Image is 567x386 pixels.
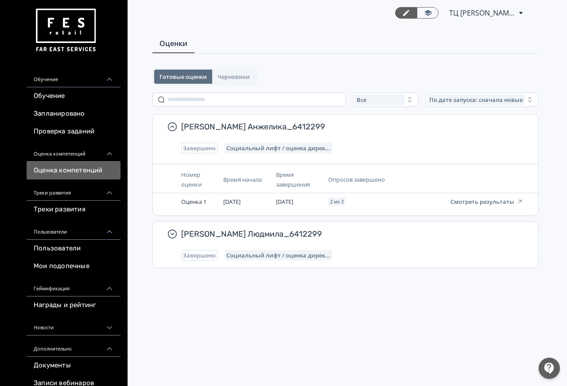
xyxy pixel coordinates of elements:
[223,198,241,206] span: [DATE]
[223,175,262,183] span: Время начала
[27,240,120,257] a: Пользователи
[154,70,212,84] button: Готовые оценки
[426,93,539,107] button: По дате запуска: сначала новые
[27,179,120,201] div: Треки развития
[27,275,120,296] div: Геймификация
[27,140,120,162] div: Оценка компетенций
[276,198,293,206] span: [DATE]
[181,171,202,188] span: Номер оценки
[417,7,439,19] a: Переключиться в режим ученика
[183,252,216,259] span: Завершено
[217,73,250,80] span: Черновики
[27,123,120,140] a: Проверка заданий
[450,197,523,206] a: Смотреть результаты
[159,38,187,49] span: Оценки
[330,199,344,204] span: 2 из 2
[449,8,516,18] span: ТЦ Макси Архангельск СИН 6412299
[27,87,120,105] a: Обучение
[159,73,207,80] span: Готовые оценки
[328,175,385,183] span: Опросов завершено
[34,5,97,55] img: https://files.teachbase.ru/system/account/57463/logo/medium-936fc5084dd2c598f50a98b9cbe0469a.png
[181,121,517,132] span: [PERSON_NAME] Анжелика_6412299
[276,171,310,188] span: Время завершения
[226,252,330,259] span: Социальный лифт / оценка директора магазина
[27,105,120,123] a: Запланировано
[27,162,120,179] a: Оценка компетенций
[353,93,419,107] button: Все
[27,201,120,218] a: Треки развития
[27,66,120,87] div: Обучение
[226,144,330,152] span: Социальный лифт / оценка директора магазина
[27,335,120,357] div: Дополнительно
[450,198,523,205] button: Смотреть результаты
[27,218,120,240] div: Пользователи
[183,144,216,152] span: Завершено
[27,296,120,314] a: Награды и рейтинг
[357,96,366,103] span: Все
[27,257,120,275] a: Мои подопечные
[181,229,517,239] span: [PERSON_NAME] Людмила_6412299
[181,198,206,206] span: Оценка 1
[212,70,255,84] button: Черновики
[27,357,120,374] a: Документы
[429,96,523,103] span: По дате запуска: сначала новые
[27,314,120,335] div: Новости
